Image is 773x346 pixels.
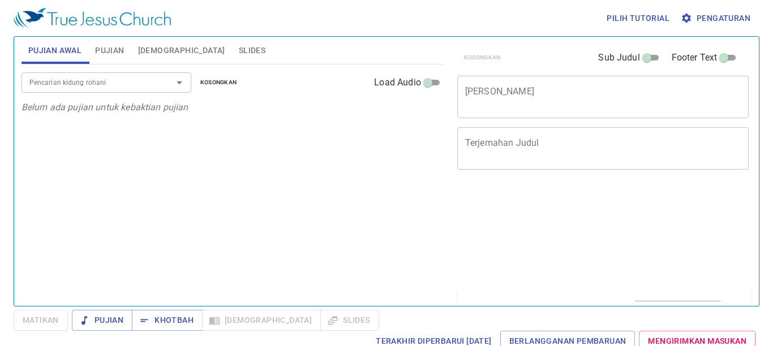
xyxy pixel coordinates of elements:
button: Pengaturan [678,8,755,29]
span: Footer Text [672,51,718,64]
span: Pilih tutorial [607,11,669,25]
span: Pujian [81,313,123,327]
span: Load Audio [374,76,421,89]
span: Slides [239,44,265,58]
button: Khotbah [132,310,203,331]
img: True Jesus Church [14,8,171,28]
button: Pilih tutorial [602,8,674,29]
button: Tambah ke Daftar [633,301,722,315]
span: Kosongkan [200,77,237,88]
i: Belum ada pujian untuk kebaktian pujian [22,102,188,113]
button: Kosongkan [194,76,244,89]
span: Pujian Awal [28,44,81,58]
span: Pujian [95,44,124,58]
iframe: from-child [453,181,692,286]
button: Pujian [72,310,132,331]
span: [DEMOGRAPHIC_DATA] [138,44,225,58]
span: Sub Judul [598,51,639,64]
span: Khotbah [141,313,194,327]
div: Daftar Khotbah(0)KosongkanTambah ke Daftar [457,289,751,327]
span: Pengaturan [683,11,750,25]
button: Open [171,75,187,90]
